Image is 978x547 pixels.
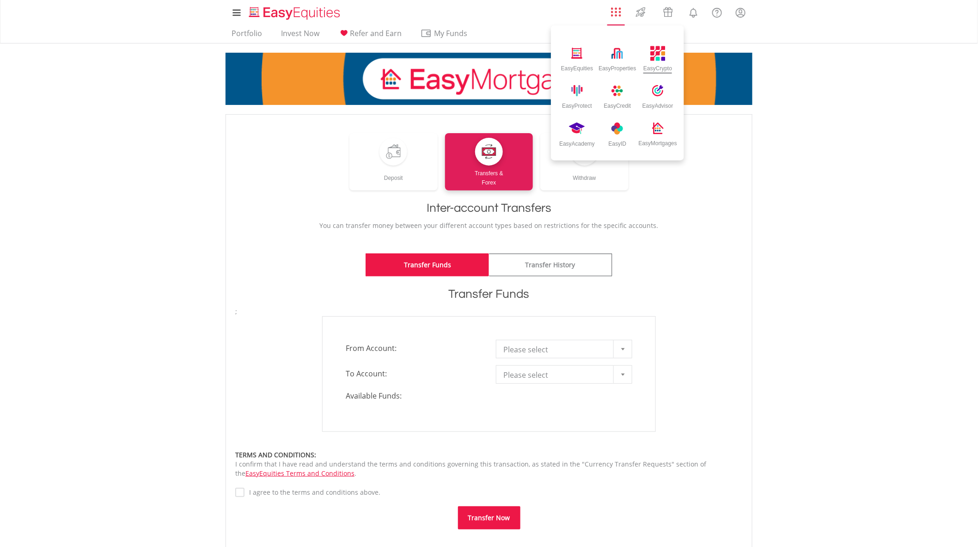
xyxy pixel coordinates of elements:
img: easy-mortgages-icon [652,123,664,134]
a: Transfers &Forex [445,133,533,191]
div: EasyCredit [604,99,631,109]
a: Invest Now [277,29,323,43]
img: easy-credit-icon [611,85,623,97]
div: EasyEquities [561,61,593,72]
img: easy-academy-icon [611,123,623,135]
a: Withdraw [540,133,629,191]
h1: Inter-account Transfers [235,200,743,216]
a: Notifications [682,2,705,21]
a: Transfer Funds [366,253,489,277]
div: Withdraw [540,166,629,183]
div: EasyProtect [562,99,592,109]
div: EasyMortgages [639,136,677,147]
div: I confirm that I have read and understand the terms and conditions governing this transaction, as... [235,450,743,478]
a: AppsGrid [605,2,627,17]
a: Refer and Earn [335,29,405,43]
span: Available Funds: [339,391,489,401]
a: FAQ's and Support [705,2,729,21]
a: Home page [245,2,344,21]
span: Please select [503,340,611,359]
div: Deposit [349,166,438,183]
div: TERMS AND CONDITIONS: [235,450,743,460]
img: vouchers-v2.svg [660,5,676,19]
a: EasyEquities Terms and Conditions [245,469,355,478]
div: EasyCrypto [643,61,672,72]
div: EasyID [609,137,627,147]
a: Vouchers [654,2,682,19]
img: EasyMortage Promotion Banner [226,53,752,105]
button: Transfer Now [458,506,520,529]
div: Transfers & Forex [445,166,533,187]
p: You can transfer money between your different account types based on restrictions for the specifi... [235,221,743,230]
span: To Account: [339,365,489,382]
img: easy-advisor-icon [652,85,664,97]
div: EasyAcademy [559,137,595,147]
a: My Profile [729,2,752,23]
a: Transfer History [489,253,612,277]
img: grid-menu-icon.svg [611,7,621,17]
div: EasyAdvisor [642,99,673,109]
span: Refer and Earn [350,28,402,38]
a: Portfolio [228,29,266,43]
span: My Funds [421,27,481,39]
span: Please select [503,366,611,384]
form: ; [235,307,743,529]
img: thrive-v2.svg [633,5,648,19]
span: From Account: [339,340,489,356]
h1: Transfer Funds [235,286,743,302]
div: EasyProperties [599,61,636,72]
a: Deposit [349,133,438,191]
label: I agree to the terms and conditions above. [245,488,380,497]
img: easy-id-icon [569,123,585,134]
img: EasyEquities_Logo.png [247,6,344,21]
